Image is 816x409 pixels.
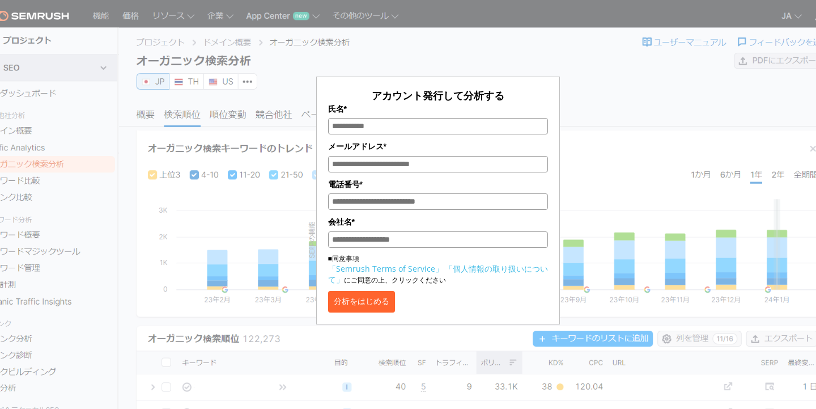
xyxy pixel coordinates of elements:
[328,140,548,153] label: メールアドレス*
[328,178,548,191] label: 電話番号*
[328,263,443,274] a: 「Semrush Terms of Service」
[328,291,395,313] button: 分析をはじめる
[328,254,548,285] p: ■同意事項 にご同意の上、クリックください
[372,88,504,102] span: アカウント発行して分析する
[328,263,548,285] a: 「個人情報の取り扱いについて」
